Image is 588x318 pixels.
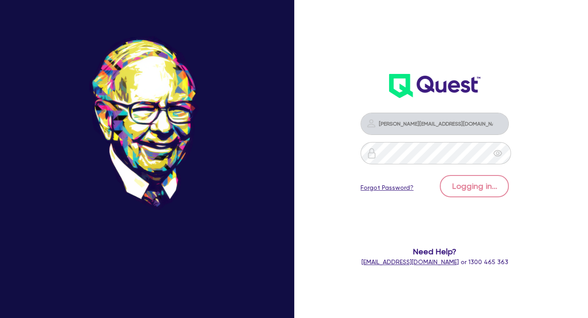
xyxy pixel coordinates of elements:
span: Need Help? [361,245,509,257]
img: icon-password [366,148,377,159]
a: [EMAIL_ADDRESS][DOMAIN_NAME] [361,258,459,265]
button: Logging in... [440,175,509,197]
img: icon-password [366,118,377,129]
a: Forgot Password? [361,183,414,192]
span: or 1300 465 363 [361,258,508,265]
span: eye [493,149,502,158]
input: Email address [361,113,509,135]
img: wH2k97JdezQIQAAAABJRU5ErkJggg== [389,74,480,98]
